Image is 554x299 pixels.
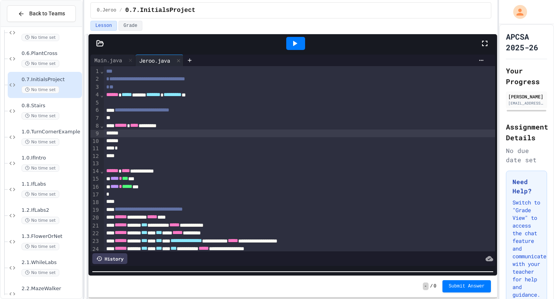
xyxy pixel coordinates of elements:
div: 22 [90,230,100,238]
div: 14 [90,168,100,175]
div: 5 [90,99,100,107]
div: 3 [90,83,100,91]
p: Switch to "Grade View" to access the chat feature and communicate with your teacher for help and ... [512,199,541,299]
span: 0.Jeroo [97,7,116,13]
span: 0.6.PlantCross [22,50,80,57]
span: 0.7.InitialsProject [22,76,80,83]
button: Lesson [90,21,117,31]
div: 23 [90,238,100,245]
span: 1.1.IfLabs [22,181,80,188]
button: Grade [118,21,142,31]
div: Main.java [90,56,126,64]
span: No time set [22,60,59,67]
h2: Your Progress [506,65,547,87]
span: 2.2.MazeWalker [22,286,80,292]
h1: APCSA 2025-26 [506,31,547,53]
h3: Need Help? [512,177,541,196]
div: 8 [90,122,100,130]
div: No due date set [506,146,547,164]
div: History [92,253,127,264]
span: No time set [22,269,59,276]
div: 19 [90,206,100,214]
div: Jeroo.java [135,56,174,65]
span: No time set [22,86,59,93]
span: No time set [22,217,59,224]
div: 2 [90,75,100,83]
span: Fold line [100,92,104,98]
div: 20 [90,214,100,222]
div: 12 [90,153,100,160]
div: 6 [90,106,100,114]
span: 1.3.FlowerOrNet [22,233,80,240]
span: 1.0.IfIntro [22,155,80,161]
span: / [119,7,122,13]
span: Back to Teams [29,10,65,18]
div: My Account [505,3,529,21]
div: [EMAIL_ADDRESS][DOMAIN_NAME] [508,100,545,106]
span: Fold line [100,123,104,129]
div: 13 [90,160,100,168]
span: No time set [22,112,59,120]
span: 1.2.IfLabs2 [22,207,80,214]
div: 17 [90,191,100,199]
div: 11 [90,145,100,153]
div: Main.java [90,55,135,66]
span: 2.1.WhileLabs [22,259,80,266]
span: No time set [22,164,59,172]
div: 24 [90,246,100,253]
div: Jeroo.java [135,55,184,66]
span: No time set [22,138,59,146]
span: Fold line [100,168,104,174]
span: Fold line [100,68,104,74]
div: 7 [90,115,100,122]
h2: Assignment Details [506,121,547,143]
div: 15 [90,175,100,183]
div: [PERSON_NAME] [508,93,545,100]
div: 18 [90,199,100,206]
span: 0.8.Stairs [22,103,80,109]
span: 0.7.InitialsProject [125,6,195,15]
div: 16 [90,183,100,191]
div: 1 [90,68,100,75]
span: 0 [434,283,436,289]
span: Submit Answer [449,283,485,289]
div: 21 [90,222,100,230]
span: / [430,283,433,289]
span: 1.0.TurnCornerExample [22,129,80,135]
div: 4 [90,91,100,99]
span: No time set [22,34,59,41]
button: Submit Answer [442,280,491,292]
span: No time set [22,243,59,250]
span: No time set [22,191,59,198]
div: 9 [90,130,100,138]
button: Back to Teams [7,5,76,22]
span: - [423,282,429,290]
div: 10 [90,138,100,145]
